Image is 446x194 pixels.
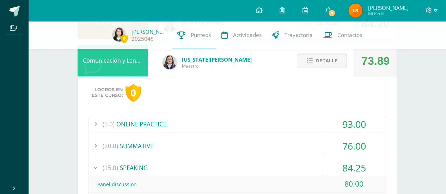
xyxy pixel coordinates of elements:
[368,4,408,11] span: [PERSON_NAME]
[318,21,367,49] a: Contactos
[328,9,336,17] span: 7
[322,160,386,176] div: 84.25
[322,116,386,132] div: 93.00
[337,31,362,39] span: Contactos
[78,45,148,76] div: Comunicación y Lenguaje, Idioma Extranjero: Inglés
[322,138,386,154] div: 76.00
[120,34,128,43] span: 0
[132,35,154,43] a: 2025045
[88,176,386,192] div: Panel discussion
[163,55,177,69] img: 1236d6cb50aae1d88f44d681ddc5842d.png
[92,87,123,98] span: Logros en este curso:
[132,28,167,35] a: [PERSON_NAME]
[112,27,126,42] img: 7d91b2ad3828eea4ac7a79b0fc59753c.png
[216,21,267,49] a: Actividades
[88,116,386,132] div: ONLINE PRACTICE
[182,56,252,63] span: [US_STATE][PERSON_NAME]
[361,45,390,77] div: 73.89
[298,54,347,68] button: Detalle
[126,84,141,102] div: 0
[103,160,118,176] span: (15.0)
[368,11,408,17] span: Mi Perfil
[285,31,313,39] span: Trayectoria
[103,116,115,132] span: (5.0)
[103,138,118,154] span: (20.0)
[267,21,318,49] a: Trayectoria
[316,54,338,67] span: Detalle
[172,21,216,49] a: Punteos
[191,31,211,39] span: Punteos
[182,63,252,69] span: Maestro
[348,4,362,18] img: 54b0e72df9e8719102fb350acd6022f7.png
[233,31,262,39] span: Actividades
[322,176,386,192] div: 80.00
[88,160,386,176] div: SPEAKING
[88,138,386,154] div: SUMMATIVE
